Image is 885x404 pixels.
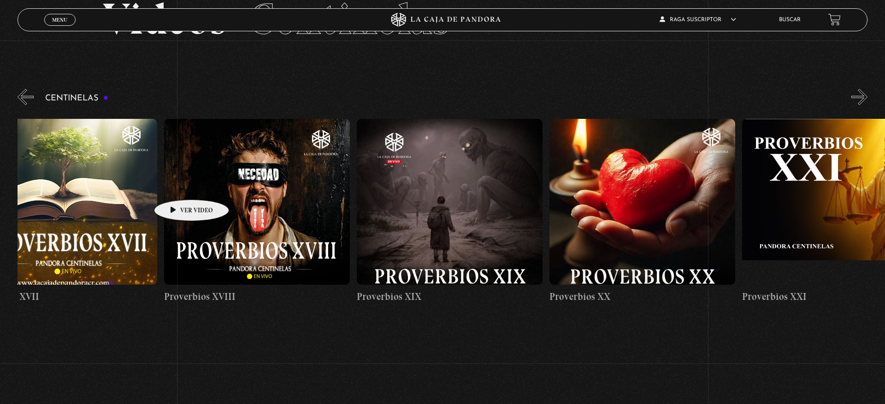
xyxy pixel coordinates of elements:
[164,112,350,311] a: Proverbios XVIII
[549,289,735,304] h4: Proverbios XX
[49,24,71,31] span: Cerrar
[164,289,350,304] h4: Proverbios XVIII
[45,94,108,103] h3: Centinelas
[549,112,735,311] a: Proverbios XX
[52,17,67,23] span: Menu
[357,112,543,311] a: Proverbios XIX
[779,17,801,23] a: Buscar
[357,289,543,304] h4: Proverbios XIX
[18,89,34,105] button: Previous
[828,13,841,26] a: View your shopping cart
[851,89,867,105] button: Next
[660,17,736,23] span: Raga Suscriptor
